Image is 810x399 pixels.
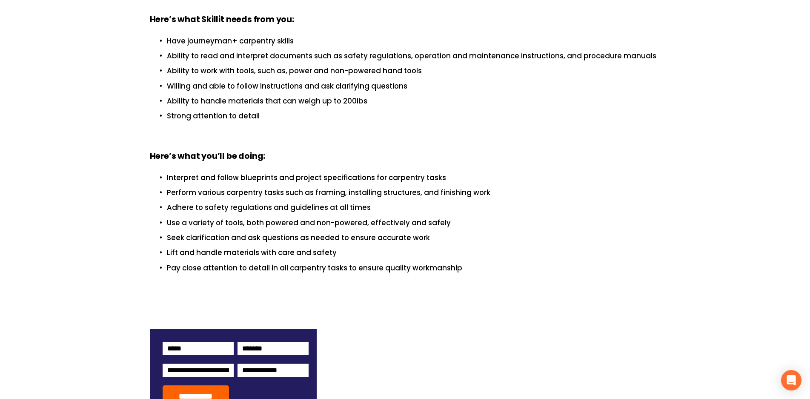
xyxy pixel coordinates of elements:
[167,187,661,198] p: Perform various carpentry tasks such as framing, installing structures, and finishing work
[167,172,661,184] p: Interpret and follow blueprints and project specifications for carpentry tasks
[167,217,661,229] p: Use a variety of tools, both powered and non-powered, effectively and safely
[167,232,661,244] p: Seek clarification and ask questions as needed to ensure accurate work
[167,202,661,213] p: Adhere to safety regulations and guidelines at all times
[167,247,661,258] p: Lift and handle materials with care and safety
[150,14,294,25] strong: Here’s what Skillit needs from you:
[167,65,661,77] p: Ability to work with tools, such as, power and non-powered hand tools
[167,262,661,274] p: Pay close attention to detail in all carpentry tasks to ensure quality workmanship
[781,370,801,390] div: Open Intercom Messenger
[150,150,266,162] strong: Here’s what you’ll be doing:
[167,50,661,62] p: Ability to read and interpret documents such as safety regulations, operation and maintenance ins...
[167,80,661,92] p: Willing and able to follow instructions and ask clarifying questions
[167,95,661,107] p: Ability to handle materials that can weigh up to 200Ibs
[167,110,661,122] p: Strong attention to detail
[167,35,661,47] p: Have journeyman+ carpentry skills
